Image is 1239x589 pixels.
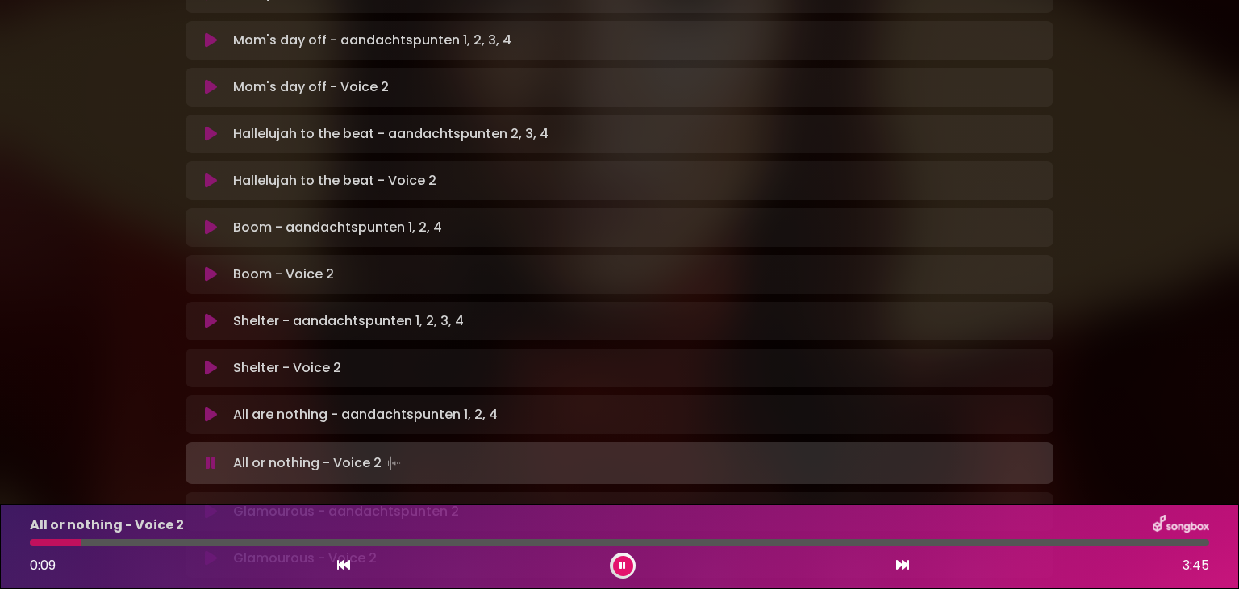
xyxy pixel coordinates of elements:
[233,265,334,284] p: Boom - Voice 2
[233,171,436,190] p: Hallelujah to the beat - Voice 2
[382,452,404,474] img: waveform4.gif
[233,218,442,237] p: Boom - aandachtspunten 1, 2, 4
[233,405,498,424] p: All are nothing - aandachtspunten 1, 2, 4
[233,77,389,97] p: Mom's day off - Voice 2
[1153,515,1209,536] img: songbox-logo-white.png
[233,452,404,474] p: All or nothing - Voice 2
[30,556,56,574] span: 0:09
[233,358,341,378] p: Shelter - Voice 2
[30,516,184,535] p: All or nothing - Voice 2
[233,31,511,50] p: Mom's day off - aandachtspunten 1, 2, 3, 4
[233,502,459,521] p: Glamourous - aandachtspunten 2
[233,311,464,331] p: Shelter - aandachtspunten 1, 2, 3, 4
[1183,556,1209,575] span: 3:45
[233,124,549,144] p: Hallelujah to the beat - aandachtspunten 2, 3, 4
